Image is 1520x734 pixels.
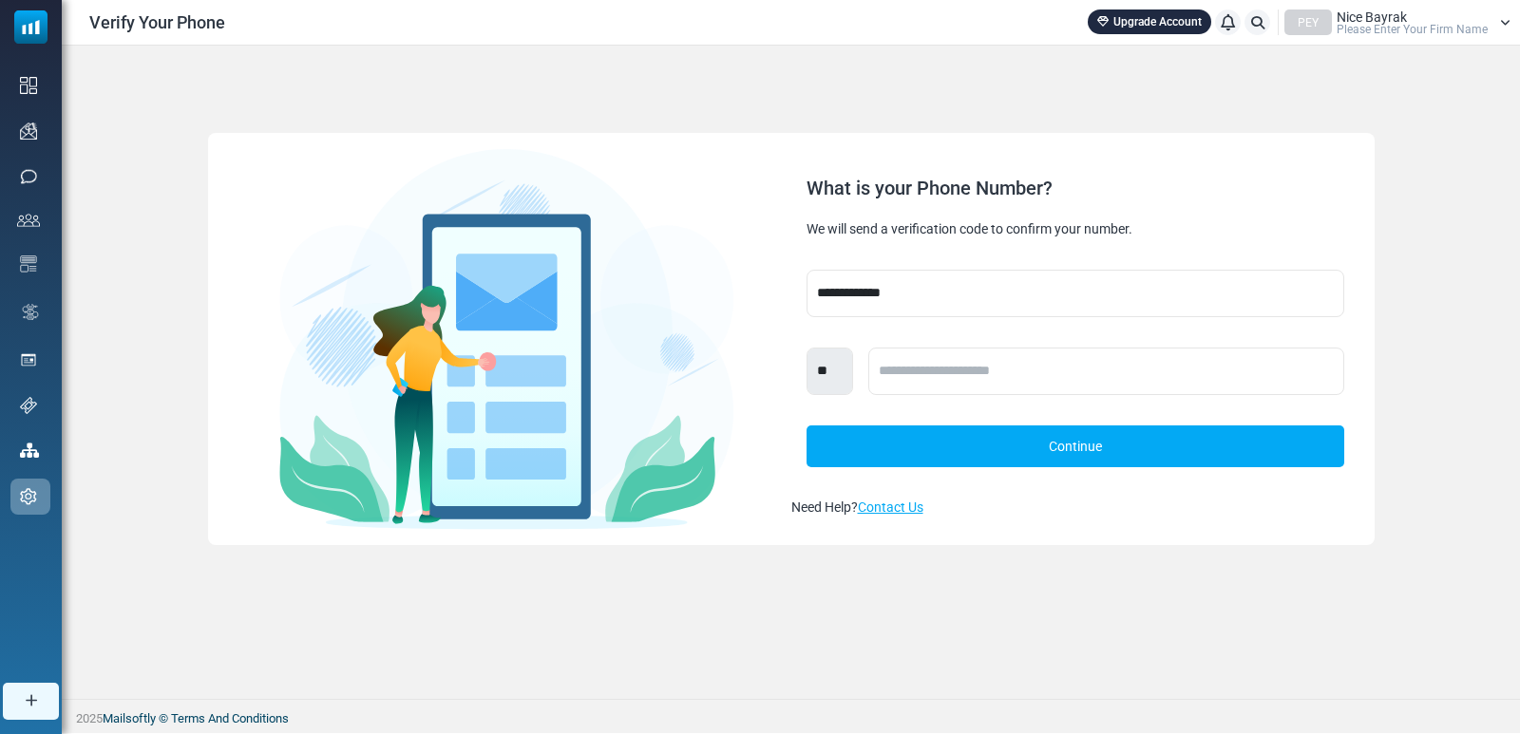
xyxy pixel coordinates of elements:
[89,9,225,35] span: Verify Your Phone
[20,351,37,368] img: landing_pages.svg
[791,498,1359,518] div: Need Help?
[20,255,37,273] img: email-templates-icon.svg
[858,499,923,515] a: Contact Us
[103,711,168,725] a: Mailsoftly ©
[807,220,1344,239] div: We will send a verification code to confirm your number.
[20,168,37,185] img: sms-icon.png
[1088,9,1211,34] a: Upgrade Account
[17,214,40,227] img: contacts-icon.svg
[1337,24,1488,35] span: Please Enter Your Firm Name
[14,10,47,44] img: mailsoftly_icon_blue_white.svg
[807,425,1344,467] a: Continue
[171,711,289,725] a: Terms And Conditions
[20,77,37,94] img: dashboard-icon.svg
[1284,9,1510,35] a: PEY Nice Bayrak Please Enter Your Firm Name
[20,301,41,323] img: workflow.svg
[20,122,37,140] img: campaigns-icon.png
[62,699,1520,733] footer: 2025
[171,711,289,725] span: translation missing: en.layouts.footer.terms_and_conditions
[20,397,37,414] img: support-icon.svg
[1337,10,1407,24] span: Nice Bayrak
[20,488,37,505] img: settings-icon.svg
[807,179,1344,198] div: What is your Phone Number?
[1284,9,1332,35] div: PEY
